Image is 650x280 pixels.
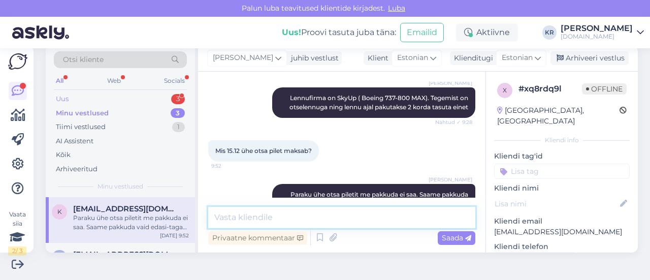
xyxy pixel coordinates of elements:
p: Kliendi email [494,216,630,227]
div: Privaatne kommentaar [208,231,307,245]
span: Luba [385,4,408,13]
div: Paraku ühe otsa piletit me pakkuda ei saa. Saame pakkuda vaid edasi-tagasi lendu. [73,213,189,232]
div: Minu vestlused [56,108,109,118]
span: [PERSON_NAME] [429,79,472,87]
div: Web [105,74,123,87]
span: k [57,208,62,215]
div: [DATE] 9:52 [160,232,189,239]
p: Kliendi nimi [494,183,630,194]
div: 1 [172,122,185,132]
div: Kõik [56,150,71,160]
div: Tiimi vestlused [56,122,106,132]
div: 3 [171,94,185,104]
div: Arhiveeri vestlus [550,51,629,65]
div: Uus [56,94,69,104]
div: Socials [162,74,187,87]
div: Vaata siia [8,210,26,256]
a: [PERSON_NAME][DOMAIN_NAME] [561,24,644,41]
span: Paraku ühe otsa piletit me pakkuda ei saa. Saame pakkuda vaid edasi-tagasi lendu. [290,191,470,207]
button: Emailid [400,23,444,42]
div: Küsi telefoninumbrit [494,252,576,266]
div: [DOMAIN_NAME] [561,33,633,41]
span: mlmarislallo@gmail.com [73,250,179,259]
span: Saada [442,233,471,242]
input: Lisa nimi [495,198,618,209]
div: # xq8rdq9l [518,83,582,95]
span: Estonian [502,52,533,64]
span: Minu vestlused [97,182,143,191]
div: KR [542,25,557,40]
div: Proovi tasuta juba täna: [282,26,396,39]
div: [PERSON_NAME] [561,24,633,33]
span: Mis 15.12 ühe otsa pilet maksab? [215,147,312,154]
span: x [503,86,507,94]
div: Klient [364,53,388,64]
span: k.tohvri@gmail.com [73,204,179,213]
span: [PERSON_NAME] [429,176,472,183]
p: Kliendi telefon [494,241,630,252]
div: Arhiveeritud [56,164,97,174]
span: Otsi kliente [63,54,104,65]
div: [GEOGRAPHIC_DATA], [GEOGRAPHIC_DATA] [497,105,620,127]
div: Kliendi info [494,136,630,145]
input: Lisa tag [494,164,630,179]
div: AI Assistent [56,136,93,146]
img: Askly Logo [8,53,27,70]
span: Nähtud ✓ 9:28 [434,118,472,126]
span: Estonian [397,52,428,64]
span: Lennufirma on SkyUp ( Boeing 737-800 MAX). Tegemist on otselennuga ning lennu ajal pakutakse 2 ko... [289,94,470,111]
p: Kliendi tag'id [494,151,630,162]
div: All [54,74,66,87]
b: Uus! [282,27,301,37]
div: 2 / 3 [8,246,26,256]
span: 9:52 [211,162,249,170]
div: Aktiivne [456,23,518,42]
div: juhib vestlust [287,53,339,64]
div: 3 [171,108,185,118]
p: [EMAIL_ADDRESS][DOMAIN_NAME] [494,227,630,237]
span: [PERSON_NAME] [213,52,273,64]
div: Klienditugi [450,53,493,64]
span: Offline [582,83,627,95]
